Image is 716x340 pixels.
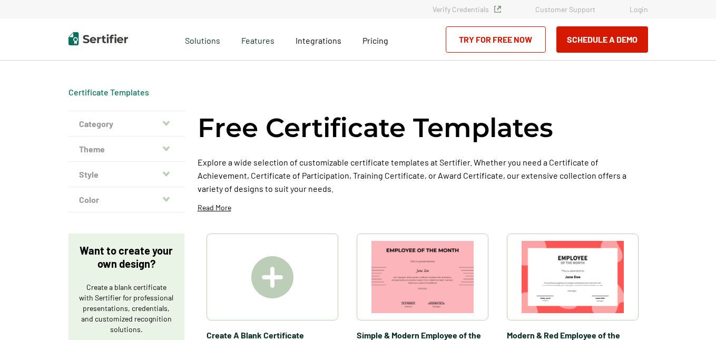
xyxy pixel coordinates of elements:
[79,282,174,335] p: Create a blank certificate with Sertifier for professional presentations, credentials, and custom...
[79,244,174,270] p: Want to create your own design?
[68,187,184,212] button: Color
[433,5,501,14] a: Verify Credentials
[371,241,474,313] img: Simple & Modern Employee of the Month Certificate Template
[362,35,388,45] span: Pricing
[198,202,231,213] p: Read More
[522,241,624,313] img: Modern & Red Employee of the Month Certificate Template
[251,256,293,298] img: Create A Blank Certificate
[296,35,341,45] span: Integrations
[68,87,149,98] div: Breadcrumb
[68,137,184,162] button: Theme
[241,33,274,46] span: Features
[198,111,553,145] h1: Free Certificate Templates
[296,33,341,46] a: Integrations
[185,33,220,46] span: Solutions
[68,87,149,97] a: Certificate Templates
[362,33,388,46] a: Pricing
[68,32,128,45] img: Sertifier | Digital Credentialing Platform
[535,5,595,14] a: Customer Support
[630,5,648,14] a: Login
[68,111,184,137] button: Category
[198,156,648,195] p: Explore a wide selection of customizable certificate templates at Sertifier. Whether you need a C...
[446,26,546,53] a: Try for Free Now
[68,162,184,187] button: Style
[494,6,501,13] img: Verified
